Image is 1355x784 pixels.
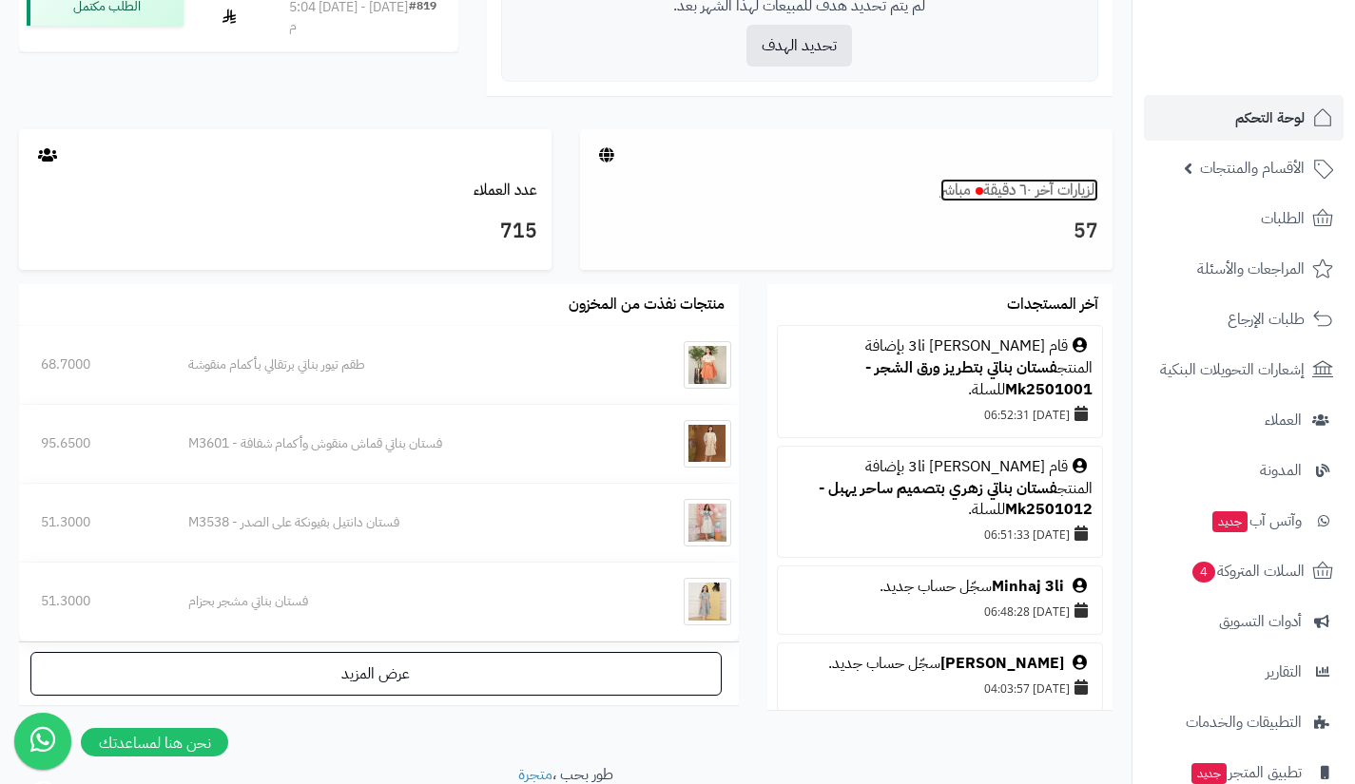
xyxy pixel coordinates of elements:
span: المراجعات والأسئلة [1197,256,1305,282]
img: logo-2.png [1226,48,1337,87]
span: التطبيقات والخدمات [1186,709,1302,736]
a: وآتس آبجديد [1144,498,1344,544]
span: إشعارات التحويلات البنكية [1160,356,1305,383]
span: طلبات الإرجاع [1228,306,1305,333]
a: أدوات التسويق [1144,599,1344,644]
div: [DATE] 04:03:57 [787,675,1093,701]
div: فستان بناتي مشجر بحزام [188,592,617,611]
span: أدوات التسويق [1219,608,1302,635]
a: المدونة [1144,448,1344,493]
a: [PERSON_NAME] [940,652,1064,675]
div: [DATE] 06:51:33 [787,521,1093,547]
h3: 715 [33,216,537,248]
a: فستان بناتي بتطريز ورق الشجر - Mk2501001 [865,356,1093,401]
img: فستان بناتي قماش منقوش وأكمام شفافة - M3601 [684,420,731,468]
img: فستان بناتي مشجر بحزام [684,578,731,625]
a: التطبيقات والخدمات [1144,699,1344,745]
span: الطلبات [1261,205,1305,232]
a: إشعارات التحويلات البنكية [1144,347,1344,392]
div: 95.6500 [41,434,145,453]
div: [DATE] 06:48:28 [787,598,1093,624]
div: 51.3000 [41,592,145,611]
small: مباشر [940,179,971,201]
div: قام [PERSON_NAME] 3li بإضافة المنتج للسلة. [787,456,1093,522]
div: فستان بناتي قماش منقوش وأكمام شفافة - M3601 [188,434,617,453]
a: التقارير [1144,649,1344,695]
span: الأقسام والمنتجات [1200,155,1305,182]
span: المدونة [1260,457,1302,484]
span: التقارير [1266,659,1302,685]
a: طلبات الإرجاع [1144,296,1344,342]
a: عدد العملاء [474,179,537,201]
a: المراجعات والأسئلة [1144,246,1344,292]
div: فستان دانتيل بفيونكة على الصدر - M3538 [188,513,617,532]
button: تحديد الهدف [746,25,852,67]
div: قام [PERSON_NAME] 3li بإضافة المنتج للسلة. [787,335,1093,401]
span: لوحة التحكم [1235,105,1305,131]
div: [DATE] 06:52:31 [787,401,1093,428]
div: طقم تيور بناتي برتقالي بأكمام منقوشة [188,355,617,374]
a: العملاء [1144,397,1344,443]
div: سجّل حساب جديد. [787,576,1093,598]
div: 68.7000 [41,355,145,374]
a: Minhaj 3li [992,575,1064,598]
span: 4 [1192,562,1215,583]
a: لوحة التحكم [1144,95,1344,141]
h3: 57 [594,216,1098,248]
span: وآتس آب [1210,507,1302,534]
h3: منتجات نفذت من المخزون [569,296,725,314]
img: فستان دانتيل بفيونكة على الصدر - M3538 [684,499,731,546]
img: طقم تيور بناتي برتقالي بأكمام منقوشة [684,341,731,389]
a: السلات المتروكة4 [1144,548,1344,594]
a: الطلبات [1144,196,1344,241]
span: العملاء [1265,407,1302,433]
span: جديد [1191,763,1227,784]
span: جديد [1212,511,1248,532]
span: السلات المتروكة [1190,558,1305,584]
a: الزيارات آخر ٦٠ دقيقةمباشر [940,179,1098,201]
div: سجّل حساب جديد. [787,653,1093,675]
div: 51.3000 [41,513,145,532]
a: عرض المزيد [30,652,722,696]
h3: آخر المستجدات [1007,296,1098,314]
a: فستان بناتي زهري بتصميم ساحر يهبل - Mk2501012 [819,477,1093,522]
